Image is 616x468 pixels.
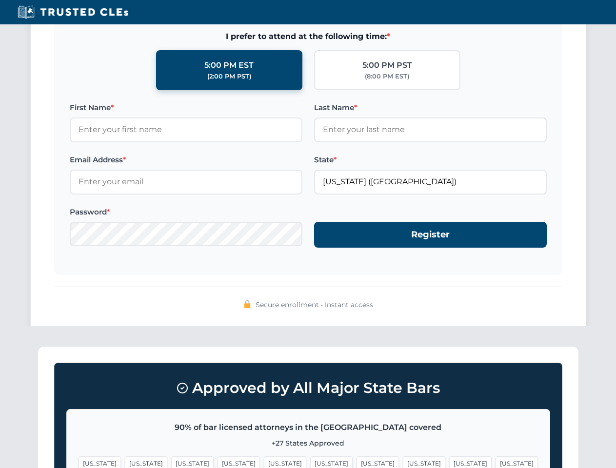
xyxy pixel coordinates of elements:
[70,170,302,194] input: Enter your email
[66,375,550,401] h3: Approved by All Major State Bars
[256,299,373,310] span: Secure enrollment • Instant access
[70,154,302,166] label: Email Address
[314,170,547,194] input: Florida (FL)
[314,154,547,166] label: State
[314,222,547,248] button: Register
[70,30,547,43] span: I prefer to attend at the following time:
[365,72,409,81] div: (8:00 PM EST)
[362,59,412,72] div: 5:00 PM PST
[314,102,547,114] label: Last Name
[207,72,251,81] div: (2:00 PM PST)
[79,421,538,434] p: 90% of bar licensed attorneys in the [GEOGRAPHIC_DATA] covered
[15,5,131,19] img: Trusted CLEs
[314,117,547,142] input: Enter your last name
[243,300,251,308] img: 🔒
[70,102,302,114] label: First Name
[204,59,254,72] div: 5:00 PM EST
[70,117,302,142] input: Enter your first name
[70,206,302,218] label: Password
[79,438,538,448] p: +27 States Approved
